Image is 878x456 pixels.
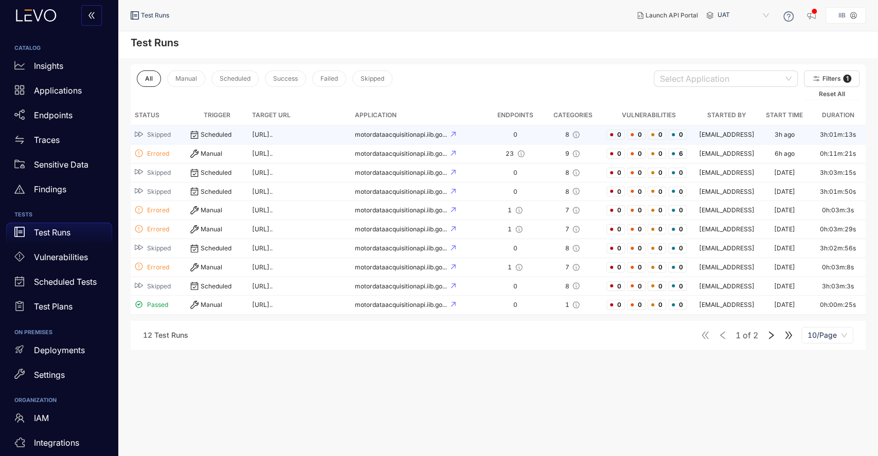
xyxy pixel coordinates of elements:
[695,144,759,163] td: [EMAIL_ADDRESS]
[492,301,539,308] div: 0
[784,331,793,340] span: double-right
[6,272,112,297] a: Scheduled Tests
[6,408,112,432] a: IAM
[810,258,866,277] td: 0h:03m:8s
[190,169,244,177] div: Scheduled
[190,206,244,214] div: Manual
[648,262,666,272] span: 0
[808,327,847,343] span: 10/Page
[547,225,598,233] div: 7
[695,220,759,239] td: [EMAIL_ADDRESS]
[190,187,244,195] div: Scheduled
[220,75,250,82] span: Scheduled
[774,283,795,290] div: [DATE]
[810,296,866,315] td: 0h:00m:25s
[648,187,666,197] span: 0
[668,243,687,253] span: 0
[252,131,273,138] span: [URL]..
[265,70,306,87] button: Success
[804,89,859,99] button: Reset All
[252,244,273,252] span: [URL]..
[355,301,449,308] span: motordataacquisitionapi.iib.go...
[775,150,795,157] div: 6h ago
[810,183,866,202] td: 3h:01m:50s
[822,75,841,82] span: Filters
[838,12,846,19] p: IIB
[492,283,539,290] div: 0
[774,301,795,308] div: [DATE]
[736,331,741,340] span: 1
[648,168,666,178] span: 0
[627,281,646,291] span: 0
[547,150,598,158] div: 9
[492,263,539,271] div: 1
[492,245,539,252] div: 0
[147,245,171,252] span: Skipped
[190,263,244,271] div: Manual
[492,131,539,138] div: 0
[602,105,695,125] th: Vulnerabilities
[547,131,598,139] div: 8
[355,225,449,233] span: motordataacquisitionapi.iib.go...
[668,187,687,197] span: 0
[648,205,666,215] span: 0
[547,206,598,214] div: 7
[81,5,102,26] button: double-left
[627,187,646,197] span: 0
[190,225,244,233] div: Manual
[6,223,112,247] a: Test Runs
[810,201,866,220] td: 0h:03m:3s
[488,105,543,125] th: Endpoints
[351,105,488,125] th: Application
[312,70,346,87] button: Failed
[355,244,449,252] span: motordataacquisitionapi.iib.go...
[6,80,112,105] a: Applications
[147,283,171,290] span: Skipped
[137,70,161,87] button: All
[627,224,646,234] span: 0
[695,183,759,202] td: [EMAIL_ADDRESS]
[147,169,171,176] span: Skipped
[252,206,273,214] span: [URL]..
[736,331,758,340] span: of
[34,111,73,120] p: Endpoints
[355,150,449,157] span: motordataacquisitionapi.iib.go...
[361,75,384,82] span: Skipped
[547,244,598,252] div: 8
[492,206,539,214] div: 1
[352,70,392,87] button: Skipped
[810,125,866,144] td: 3h:01m:13s
[627,243,646,253] span: 0
[355,188,449,195] span: motordataacquisitionapi.iib.go...
[34,370,65,379] p: Settings
[668,205,687,215] span: 0
[627,149,646,159] span: 0
[695,105,759,125] th: Started By
[774,169,795,176] div: [DATE]
[34,185,66,194] p: Findings
[6,297,112,321] a: Test Plans
[6,56,112,80] a: Insights
[87,11,96,21] span: double-left
[131,37,179,49] h4: Test Runs
[355,206,449,214] span: motordataacquisitionapi.iib.go...
[186,105,248,125] th: Trigger
[547,187,598,195] div: 8
[190,282,244,290] div: Scheduled
[668,224,687,234] span: 0
[34,86,82,95] p: Applications
[810,239,866,258] td: 3h:02m:56s
[627,262,646,272] span: 0
[147,207,169,214] span: Errored
[648,224,666,234] span: 0
[606,281,625,291] span: 0
[543,105,602,125] th: Categories
[648,130,666,140] span: 0
[606,130,625,140] span: 0
[810,220,866,239] td: 0h:03m:29s
[34,438,79,447] p: Integrations
[819,90,845,98] span: Reset All
[646,12,698,19] span: Launch API Portal
[147,150,169,157] span: Errored
[147,264,169,271] span: Errored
